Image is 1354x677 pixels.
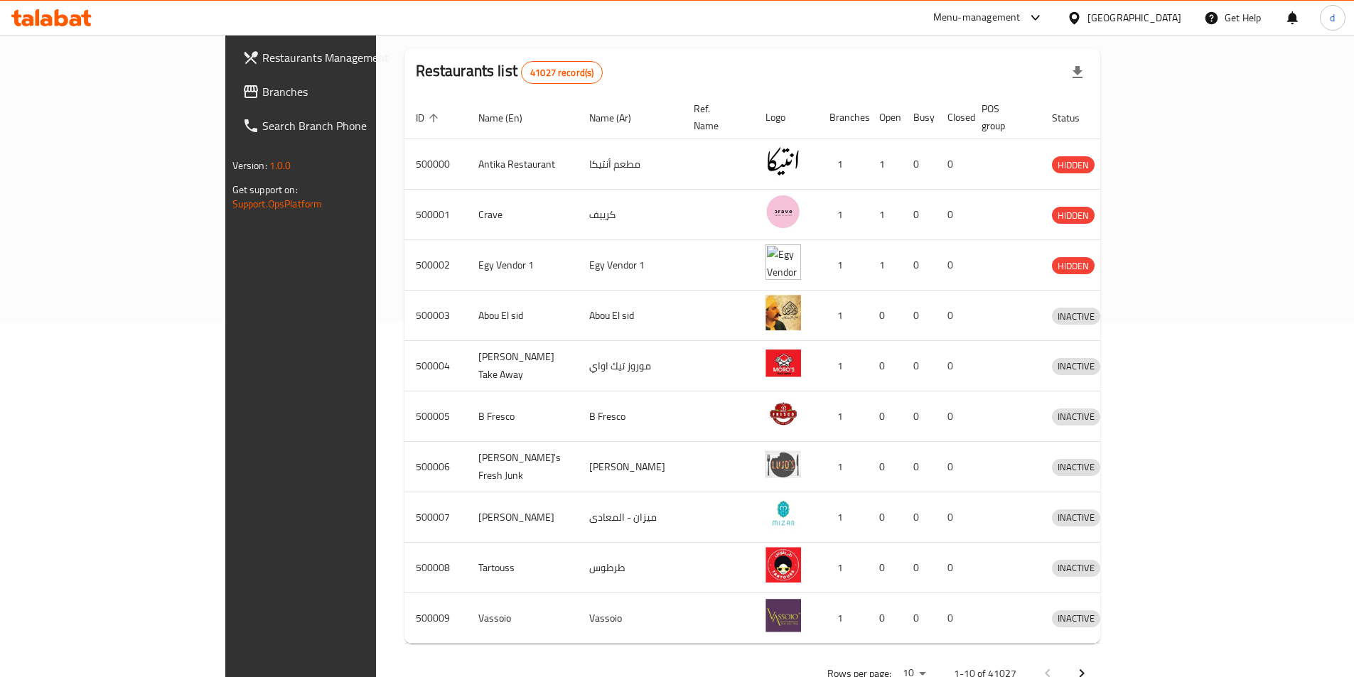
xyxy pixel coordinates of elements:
a: Support.OpsPlatform [232,195,323,213]
td: 0 [868,341,902,391]
div: HIDDEN [1052,207,1095,224]
div: INACTIVE [1052,408,1100,426]
a: Branches [231,75,451,109]
td: Tartouss [467,543,578,593]
td: 0 [868,391,902,442]
span: INACTIVE [1052,308,1100,325]
div: INACTIVE [1052,509,1100,526]
h2: Restaurants list [416,60,603,84]
td: Abou El sid [467,291,578,341]
td: 0 [936,593,970,644]
img: Abou El sid [765,295,801,330]
td: B Fresco [467,391,578,442]
td: 0 [868,442,902,492]
td: 0 [868,593,902,644]
td: ميزان - المعادى [578,492,682,543]
span: POS group [982,100,1023,134]
td: 0 [936,492,970,543]
td: [PERSON_NAME] [578,442,682,492]
td: 0 [936,240,970,291]
span: HIDDEN [1052,157,1095,173]
div: [GEOGRAPHIC_DATA] [1087,10,1181,26]
span: INACTIVE [1052,358,1100,374]
span: Restaurants Management [262,49,440,66]
span: d [1330,10,1335,26]
td: مطعم أنتيكا [578,139,682,190]
div: Export file [1060,55,1095,90]
span: Get support on: [232,180,298,199]
span: INACTIVE [1052,408,1100,425]
td: Egy Vendor 1 [467,240,578,291]
span: HIDDEN [1052,207,1095,224]
th: Branches [818,96,868,139]
span: Search Branch Phone [262,117,440,134]
td: طرطوس [578,543,682,593]
div: HIDDEN [1052,156,1095,173]
td: Vassoio [578,593,682,644]
td: 0 [936,190,970,240]
td: 1 [868,190,902,240]
img: Crave [765,194,801,229]
td: 0 [868,291,902,341]
td: 1 [818,341,868,391]
td: 0 [902,139,936,190]
span: INACTIVE [1052,560,1100,576]
th: Open [868,96,902,139]
span: 1.0.0 [269,156,291,175]
td: 0 [902,442,936,492]
span: Ref. Name [694,100,737,134]
td: Antika Restaurant [467,139,578,190]
img: Egy Vendor 1 [765,244,801,280]
td: 0 [902,492,936,543]
div: Menu-management [933,9,1021,26]
span: Branches [262,83,440,100]
td: Vassoio [467,593,578,644]
td: 0 [936,543,970,593]
span: HIDDEN [1052,258,1095,274]
td: Egy Vendor 1 [578,240,682,291]
td: 1 [818,492,868,543]
td: 0 [902,593,936,644]
td: كرييف [578,190,682,240]
td: 0 [868,492,902,543]
a: Search Branch Phone [231,109,451,143]
td: 1 [818,291,868,341]
td: 1 [818,442,868,492]
span: 41027 record(s) [522,66,602,80]
img: B Fresco [765,396,801,431]
td: [PERSON_NAME]'s Fresh Junk [467,442,578,492]
td: موروز تيك اواي [578,341,682,391]
div: HIDDEN [1052,257,1095,274]
div: Total records count [521,61,603,84]
div: INACTIVE [1052,308,1100,325]
td: 0 [936,341,970,391]
img: Antika Restaurant [765,143,801,179]
img: Mizan - Maadi [765,497,801,532]
th: Busy [902,96,936,139]
span: ID [416,109,443,126]
td: 0 [936,139,970,190]
span: Name (En) [478,109,541,126]
td: 0 [902,240,936,291]
img: Moro's Take Away [765,345,801,381]
td: 1 [818,391,868,442]
span: Name (Ar) [589,109,650,126]
td: [PERSON_NAME] [467,492,578,543]
div: INACTIVE [1052,560,1100,577]
td: 1 [868,139,902,190]
div: INACTIVE [1052,610,1100,627]
td: 1 [818,593,868,644]
span: INACTIVE [1052,459,1100,475]
td: 0 [902,391,936,442]
td: Crave [467,190,578,240]
span: Version: [232,156,267,175]
td: 0 [902,341,936,391]
td: Abou El sid [578,291,682,341]
table: enhanced table [404,96,1166,644]
span: INACTIVE [1052,509,1100,526]
td: 0 [936,442,970,492]
td: 0 [936,391,970,442]
td: [PERSON_NAME] Take Away [467,341,578,391]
